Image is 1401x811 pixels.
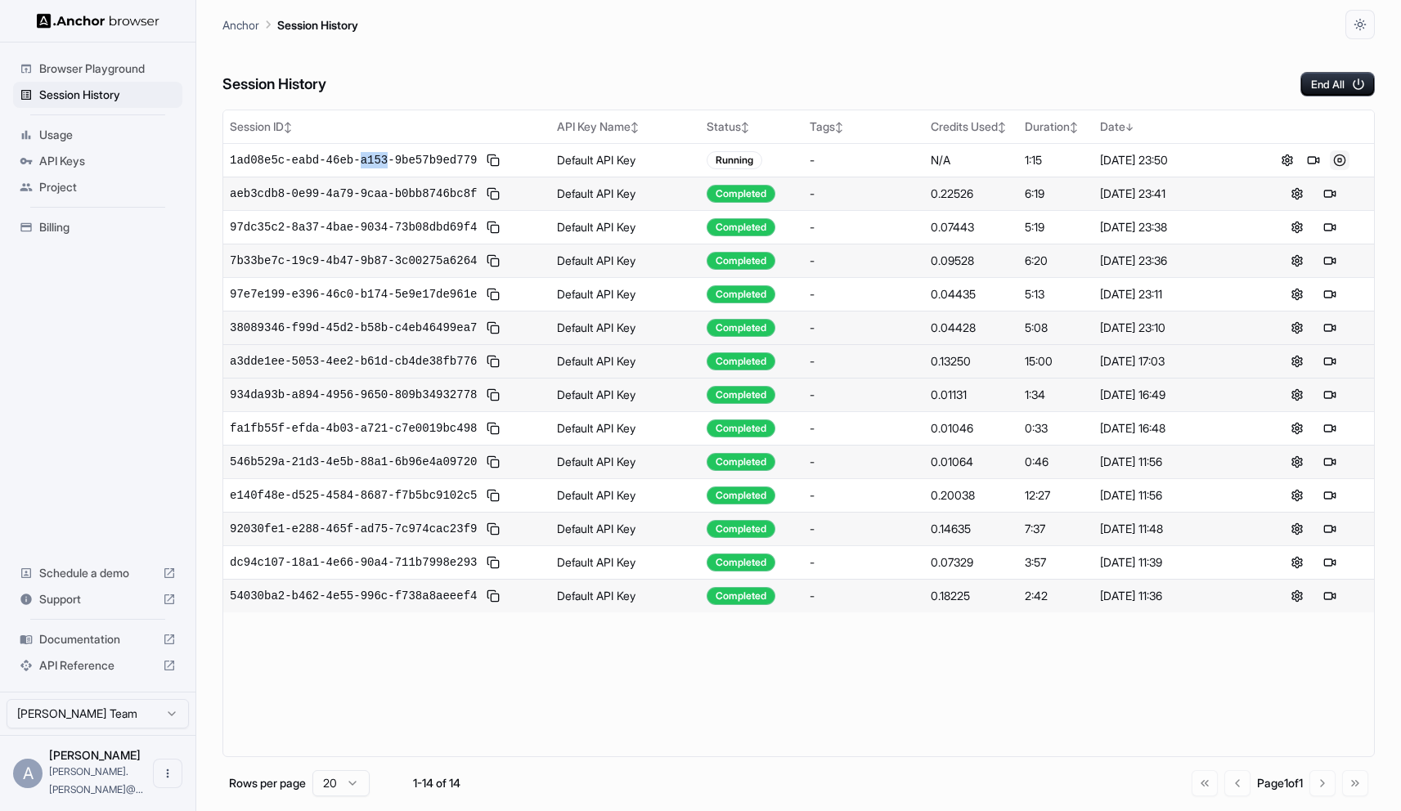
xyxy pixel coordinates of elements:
div: API Key Name [557,119,694,135]
div: Completed [707,587,775,605]
td: Default API Key [550,277,700,311]
span: Andrew Grealy [49,748,141,762]
span: 97e7e199-e396-46c0-b174-5e9e17de961e [230,286,477,302]
div: Completed [707,453,775,471]
span: Usage [39,127,176,143]
td: Default API Key [550,512,700,545]
div: - [810,454,918,470]
span: 38089346-f99d-45d2-b58b-c4eb46499ea7 [230,320,477,336]
div: 6:19 [1025,186,1088,202]
td: Default API Key [550,143,700,177]
div: API Reference [13,652,182,679]
span: 1ad08e5c-eabd-46eb-a153-9be57b9ed779 [230,152,477,168]
div: [DATE] 23:50 [1100,152,1246,168]
span: ↕ [284,121,292,133]
span: 546b529a-21d3-4e5b-88a1-6b96e4a09720 [230,454,477,470]
span: Schedule a demo [39,565,156,581]
span: a3dde1ee-5053-4ee2-b61d-cb4de38fb776 [230,353,477,370]
div: 2:42 [1025,588,1088,604]
span: ↕ [1070,121,1078,133]
div: 0.01046 [931,420,1011,437]
td: Default API Key [550,579,700,612]
td: Default API Key [550,478,700,512]
div: - [810,521,918,537]
span: 54030ba2-b462-4e55-996c-f738a8aeeef4 [230,588,477,604]
div: Completed [707,285,775,303]
div: Usage [13,122,182,148]
div: [DATE] 11:48 [1100,521,1246,537]
div: 6:20 [1025,253,1088,269]
span: Billing [39,219,176,235]
span: e140f48e-d525-4584-8687-f7b5bc9102c5 [230,487,477,504]
p: Rows per page [229,775,306,791]
span: 7b33be7c-19c9-4b47-9b87-3c00275a6264 [230,253,477,269]
button: End All [1300,72,1375,96]
div: 1:15 [1025,152,1088,168]
div: - [810,387,918,403]
div: [DATE] 23:41 [1100,186,1246,202]
div: N/A [931,152,1011,168]
div: [DATE] 23:36 [1100,253,1246,269]
div: [DATE] 16:48 [1100,420,1246,437]
div: 0.14635 [931,521,1011,537]
div: [DATE] 11:36 [1100,588,1246,604]
div: 0.04435 [931,286,1011,302]
div: A [13,759,43,788]
span: andrew.grealy@armis.com [49,765,143,795]
div: 5:19 [1025,219,1088,235]
div: [DATE] 23:11 [1100,286,1246,302]
div: - [810,320,918,336]
span: 92030fe1-e288-465f-ad75-7c974cac23f9 [230,521,477,537]
span: ↕ [631,121,639,133]
span: 97dc35c2-8a37-4bae-9034-73b08dbd69f4 [230,219,477,235]
div: Status [707,119,797,135]
img: Anchor Logo [37,13,159,29]
div: Completed [707,419,775,437]
span: ↓ [1125,121,1134,133]
div: 3:57 [1025,554,1088,571]
div: [DATE] 23:10 [1100,320,1246,336]
div: 0:33 [1025,420,1088,437]
div: Session ID [230,119,544,135]
div: Completed [707,352,775,370]
td: Default API Key [550,378,700,411]
div: [DATE] 23:38 [1100,219,1246,235]
div: Browser Playground [13,56,182,82]
td: Default API Key [550,545,700,579]
span: Project [39,179,176,195]
div: Billing [13,214,182,240]
div: 0.20038 [931,487,1011,504]
span: fa1fb55f-efda-4b03-a721-c7e0019bc498 [230,420,477,437]
div: - [810,487,918,504]
div: 15:00 [1025,353,1088,370]
div: Completed [707,386,775,404]
div: API Keys [13,148,182,174]
div: [DATE] 16:49 [1100,387,1246,403]
div: 1-14 of 14 [396,775,478,791]
div: Running [707,151,762,169]
h6: Session History [222,73,326,96]
span: ↕ [835,121,843,133]
div: Duration [1025,119,1088,135]
td: Default API Key [550,311,700,344]
div: Completed [707,319,775,337]
div: Tags [810,119,918,135]
span: Support [39,591,156,607]
div: Documentation [13,626,182,652]
div: - [810,420,918,437]
div: - [810,186,918,202]
div: 0:46 [1025,454,1088,470]
nav: breadcrumb [222,16,358,34]
td: Default API Key [550,445,700,478]
td: Default API Key [550,177,700,210]
div: - [810,253,918,269]
span: ↕ [741,121,749,133]
div: Completed [707,486,775,504]
div: 0.09528 [931,253,1011,269]
div: 0.01131 [931,387,1011,403]
div: 0.18225 [931,588,1011,604]
span: API Keys [39,153,176,169]
div: 7:37 [1025,521,1088,537]
div: 0.07329 [931,554,1011,571]
div: 5:08 [1025,320,1088,336]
